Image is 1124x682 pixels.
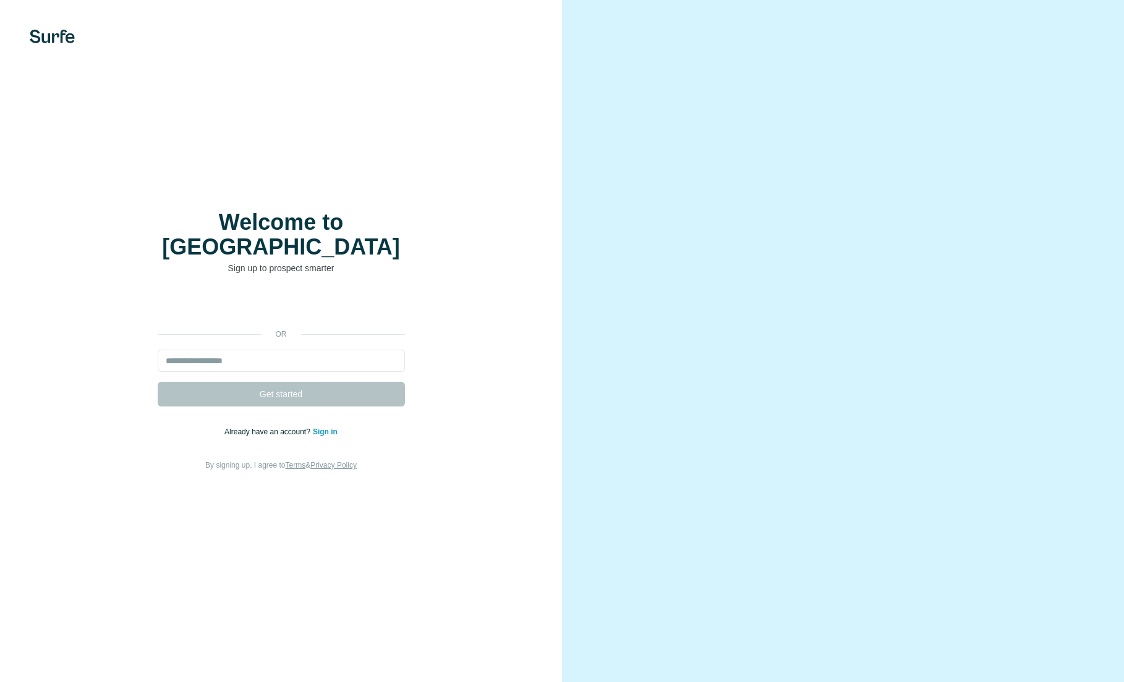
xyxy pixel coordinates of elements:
[262,329,301,340] p: or
[158,262,405,274] p: Sign up to prospect smarter
[205,461,357,469] span: By signing up, I agree to &
[286,461,306,469] a: Terms
[224,427,313,436] span: Already have an account?
[313,427,338,436] a: Sign in
[158,210,405,259] h1: Welcome to [GEOGRAPHIC_DATA]
[310,461,357,469] a: Privacy Policy
[30,30,75,43] img: Surfe's logo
